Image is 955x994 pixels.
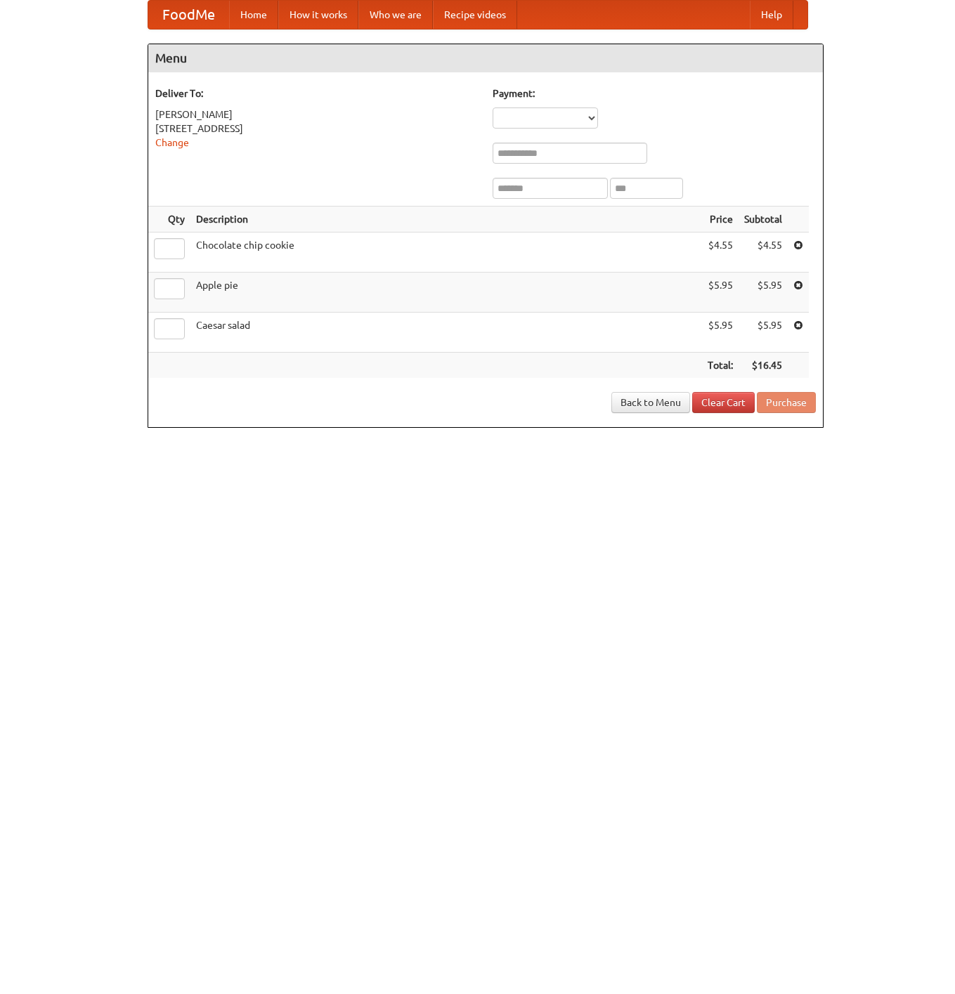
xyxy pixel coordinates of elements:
[493,86,816,100] h5: Payment:
[702,273,739,313] td: $5.95
[155,137,189,148] a: Change
[190,207,702,233] th: Description
[358,1,433,29] a: Who we are
[148,44,823,72] h4: Menu
[155,122,479,136] div: [STREET_ADDRESS]
[148,1,229,29] a: FoodMe
[750,1,793,29] a: Help
[702,233,739,273] td: $4.55
[190,313,702,353] td: Caesar salad
[757,392,816,413] button: Purchase
[229,1,278,29] a: Home
[148,207,190,233] th: Qty
[739,233,788,273] td: $4.55
[739,353,788,379] th: $16.45
[702,207,739,233] th: Price
[155,107,479,122] div: [PERSON_NAME]
[155,86,479,100] h5: Deliver To:
[739,313,788,353] td: $5.95
[190,233,702,273] td: Chocolate chip cookie
[702,353,739,379] th: Total:
[739,273,788,313] td: $5.95
[702,313,739,353] td: $5.95
[433,1,517,29] a: Recipe videos
[190,273,702,313] td: Apple pie
[278,1,358,29] a: How it works
[611,392,690,413] a: Back to Menu
[739,207,788,233] th: Subtotal
[692,392,755,413] a: Clear Cart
